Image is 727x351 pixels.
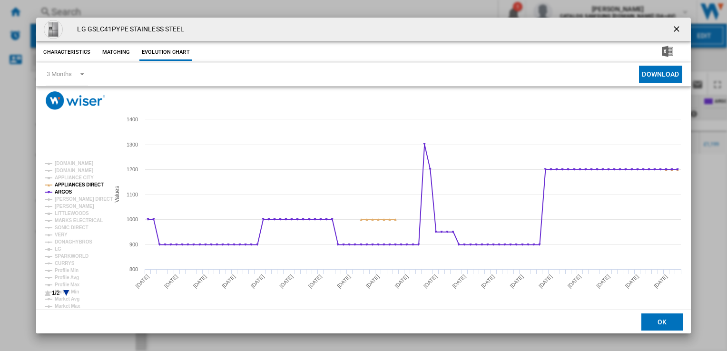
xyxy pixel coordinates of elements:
tspan: [DATE] [394,273,410,289]
tspan: [DATE] [653,273,669,289]
tspan: CURRYS [55,261,75,266]
tspan: Profile Max [55,282,80,287]
tspan: [DATE] [538,273,553,289]
ng-md-icon: getI18NText('BUTTONS.CLOSE_DIALOG') [672,24,683,36]
h4: LG GSLC41PYPE STAINLESS STEEL [72,25,184,34]
button: Evolution chart [139,44,192,61]
tspan: LG [55,246,61,252]
tspan: 1300 [127,142,138,147]
tspan: Market Avg [55,296,79,302]
button: getI18NText('BUTTONS.CLOSE_DIALOG') [668,20,687,39]
tspan: ARGOS [55,189,72,195]
tspan: 800 [129,266,138,272]
tspan: SPARKWORLD [55,253,88,259]
tspan: SONIC DIRECT [55,225,88,230]
tspan: [DOMAIN_NAME] [55,161,93,166]
tspan: [DATE] [480,273,496,289]
button: Characteristics [41,44,93,61]
tspan: LITTLEWOODS [55,211,89,216]
tspan: Values [114,186,120,203]
div: 3 Months [47,70,71,78]
tspan: 900 [129,242,138,247]
img: 112232470 [44,20,63,39]
tspan: 1200 [127,166,138,172]
tspan: Market Max [55,303,80,309]
img: logo_wiser_300x94.png [46,91,105,110]
tspan: VERY [55,232,68,237]
button: Download [639,66,682,83]
tspan: [DOMAIN_NAME] [55,168,93,173]
tspan: DONAGHYBROS [55,239,92,244]
tspan: [DATE] [163,273,179,289]
tspan: 1000 [127,216,138,222]
text: 1/2 [52,290,60,296]
tspan: [DATE] [307,273,323,289]
tspan: [DATE] [192,273,208,289]
tspan: 1400 [127,117,138,122]
img: excel-24x24.png [662,46,673,57]
tspan: [DATE] [279,273,295,289]
tspan: MARKS ELECTRICAL [55,218,103,223]
tspan: [DATE] [135,273,150,289]
tspan: Profile Avg [55,275,79,280]
tspan: [DATE] [365,273,381,289]
tspan: 1100 [127,192,138,197]
tspan: [PERSON_NAME] [55,204,94,209]
tspan: Profile Min [55,268,79,273]
tspan: [DATE] [221,273,237,289]
button: Matching [95,44,137,61]
button: OK [641,313,683,331]
tspan: [DATE] [452,273,467,289]
tspan: [DATE] [624,273,640,289]
tspan: APPLIANCES DIRECT [55,182,104,187]
tspan: [DATE] [596,273,611,289]
tspan: [DATE] [336,273,352,289]
tspan: [DATE] [509,273,525,289]
tspan: APPLIANCE CITY [55,175,94,180]
tspan: [DATE] [567,273,582,289]
tspan: [DATE] [250,273,265,289]
tspan: Market Min [55,289,79,294]
md-dialog: Product popup [36,18,690,333]
button: Download in Excel [647,44,688,61]
tspan: [DATE] [422,273,438,289]
tspan: [PERSON_NAME] DIRECT [55,196,113,202]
